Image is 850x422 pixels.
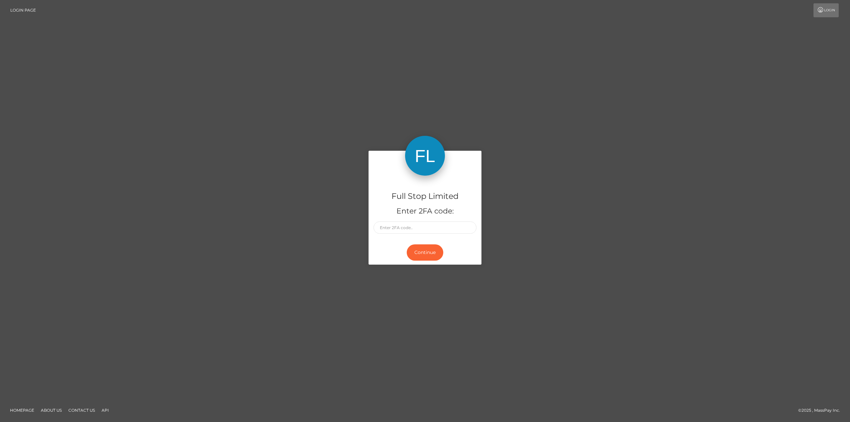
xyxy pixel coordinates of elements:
[10,3,36,17] a: Login Page
[7,405,37,415] a: Homepage
[407,244,443,261] button: Continue
[374,191,476,202] h4: Full Stop Limited
[798,407,845,414] div: © 2025 , MassPay Inc.
[813,3,839,17] a: Login
[374,221,476,234] input: Enter 2FA code..
[99,405,112,415] a: API
[374,206,476,216] h5: Enter 2FA code:
[66,405,98,415] a: Contact Us
[405,136,445,176] img: Full Stop Limited
[38,405,64,415] a: About Us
